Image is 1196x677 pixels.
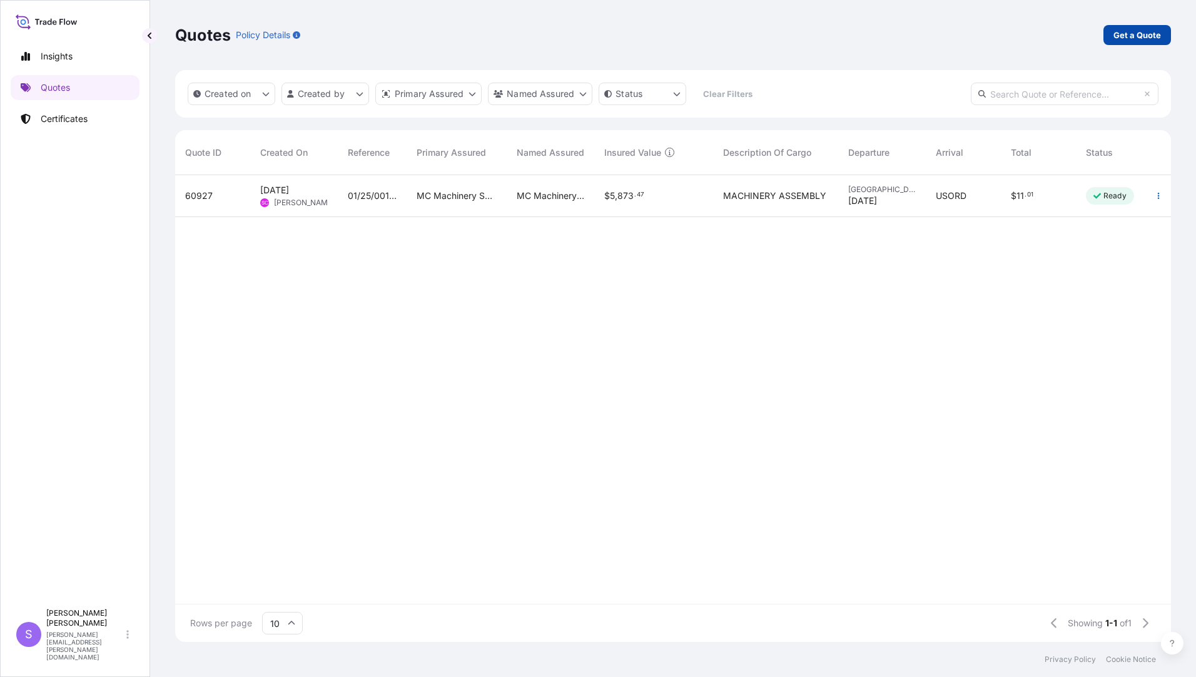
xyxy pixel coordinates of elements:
[375,83,482,105] button: distributor Filter options
[1068,617,1103,629] span: Showing
[1103,25,1171,45] a: Get a Quote
[25,628,33,641] span: S
[205,88,251,100] p: Created on
[616,88,642,100] p: Status
[723,190,826,202] span: MACHINERY ASSEMBLY
[692,84,763,104] button: Clear Filters
[41,50,73,63] p: Insights
[637,193,644,197] span: 47
[348,146,390,159] span: Reference
[175,25,231,45] p: Quotes
[274,198,335,208] span: [PERSON_NAME]
[488,83,592,105] button: cargoOwner Filter options
[11,44,139,69] a: Insights
[517,190,584,202] span: MC Machinery Systems, Inc.
[848,195,877,207] span: [DATE]
[617,191,634,200] span: 873
[723,146,811,159] span: Description Of Cargo
[1120,617,1132,629] span: of 1
[517,146,584,159] span: Named Assured
[260,146,308,159] span: Created On
[1025,193,1026,197] span: .
[604,191,610,200] span: $
[615,191,617,200] span: ,
[190,617,252,629] span: Rows per page
[417,146,486,159] span: Primary Assured
[604,146,661,159] span: Insured Value
[703,88,753,100] p: Clear Filters
[1113,29,1161,41] p: Get a Quote
[395,88,464,100] p: Primary Assured
[634,193,636,197] span: .
[936,146,963,159] span: Arrival
[1103,191,1127,201] p: Ready
[46,608,124,628] p: [PERSON_NAME] [PERSON_NAME]
[1016,191,1024,200] span: 11
[41,113,88,125] p: Certificates
[298,88,345,100] p: Created by
[1045,654,1096,664] a: Privacy Policy
[348,190,397,202] span: 01/25/00100224
[1086,146,1113,159] span: Status
[1011,146,1031,159] span: Total
[848,146,889,159] span: Departure
[848,185,916,195] span: [GEOGRAPHIC_DATA]
[599,83,686,105] button: certificateStatus Filter options
[11,106,139,131] a: Certificates
[188,83,275,105] button: createdOn Filter options
[261,196,268,209] span: SC
[281,83,369,105] button: createdBy Filter options
[1011,191,1016,200] span: $
[236,29,290,41] p: Policy Details
[46,631,124,661] p: [PERSON_NAME][EMAIL_ADDRESS][PERSON_NAME][DOMAIN_NAME]
[1027,193,1033,197] span: 01
[971,83,1158,105] input: Search Quote or Reference...
[1106,654,1156,664] a: Cookie Notice
[41,81,70,94] p: Quotes
[260,184,289,196] span: [DATE]
[507,88,574,100] p: Named Assured
[417,190,497,202] span: MC Machinery Systems
[185,146,221,159] span: Quote ID
[185,190,213,202] span: 60927
[936,190,966,202] span: USORD
[610,191,615,200] span: 5
[11,75,139,100] a: Quotes
[1105,617,1117,629] span: 1-1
